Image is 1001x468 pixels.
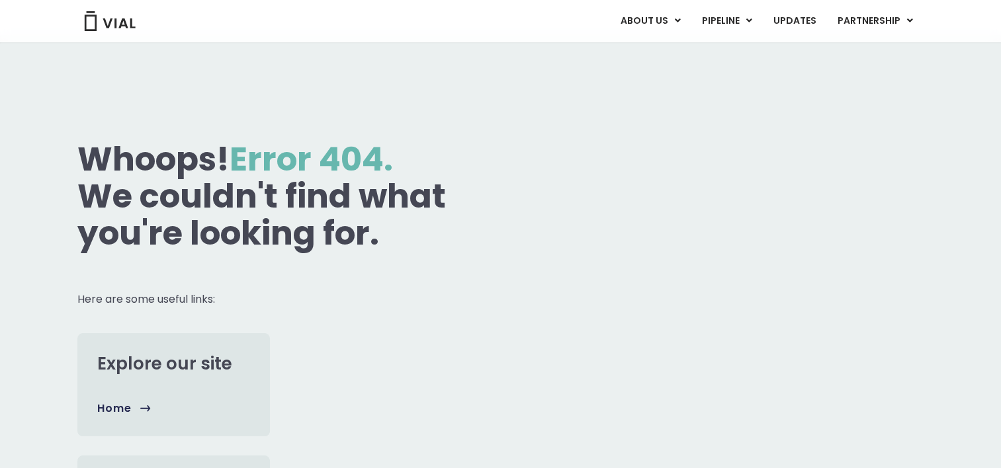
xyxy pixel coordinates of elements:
[83,11,136,31] img: Vial Logo
[826,10,923,32] a: PARTNERSHIPMenu Toggle
[609,10,690,32] a: ABOUT USMenu Toggle
[230,136,393,182] span: Error 404.
[97,401,132,416] span: home
[762,10,826,32] a: UPDATES
[691,10,762,32] a: PIPELINEMenu Toggle
[77,292,215,307] span: Here are some useful links:
[77,141,497,252] h1: Whoops! We couldn't find what you're looking for.
[97,401,151,416] a: home
[97,352,232,375] a: Explore our site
